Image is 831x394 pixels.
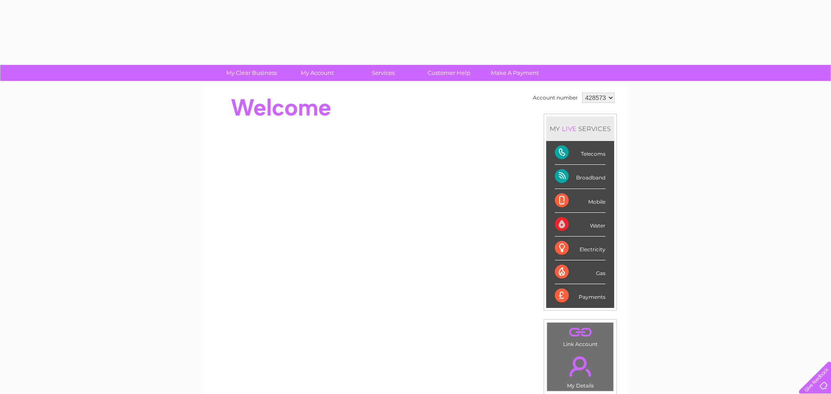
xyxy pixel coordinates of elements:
[555,260,606,284] div: Gas
[546,116,614,141] div: MY SERVICES
[555,284,606,308] div: Payments
[479,65,551,81] a: Make A Payment
[555,141,606,165] div: Telecoms
[348,65,419,81] a: Services
[560,125,578,133] div: LIVE
[555,237,606,260] div: Electricity
[549,325,611,340] a: .
[547,322,614,349] td: Link Account
[549,351,611,381] a: .
[413,65,485,81] a: Customer Help
[531,90,580,105] td: Account number
[216,65,287,81] a: My Clear Business
[555,189,606,213] div: Mobile
[555,213,606,237] div: Water
[555,165,606,189] div: Broadband
[282,65,353,81] a: My Account
[547,349,614,391] td: My Details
